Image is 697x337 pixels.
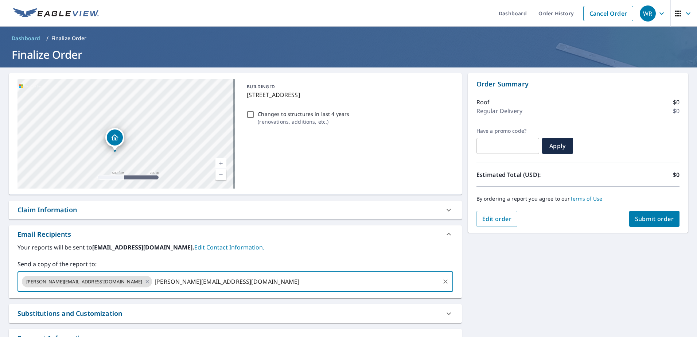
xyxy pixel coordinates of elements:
[258,118,349,125] p: ( renovations, additions, etc. )
[247,90,450,99] p: [STREET_ADDRESS]
[12,35,40,42] span: Dashboard
[673,170,680,179] p: $0
[482,215,512,223] span: Edit order
[22,276,152,287] div: [PERSON_NAME][EMAIL_ADDRESS][DOMAIN_NAME]
[17,229,71,239] div: Email Recipients
[92,243,194,251] b: [EMAIL_ADDRESS][DOMAIN_NAME].
[640,5,656,22] div: WR
[476,128,539,134] label: Have a promo code?
[9,225,462,243] div: Email Recipients
[476,195,680,202] p: By ordering a report you agree to our
[673,98,680,106] p: $0
[476,98,490,106] p: Roof
[570,195,603,202] a: Terms of Use
[9,201,462,219] div: Claim Information
[548,142,567,150] span: Apply
[629,211,680,227] button: Submit order
[476,106,522,115] p: Regular Delivery
[673,106,680,115] p: $0
[583,6,633,21] a: Cancel Order
[17,309,122,318] div: Substitutions and Customization
[13,8,99,19] img: EV Logo
[476,170,578,179] p: Estimated Total (USD):
[17,205,77,215] div: Claim Information
[247,84,275,90] p: BUILDING ID
[9,304,462,323] div: Substitutions and Customization
[635,215,674,223] span: Submit order
[9,47,688,62] h1: Finalize Order
[17,243,453,252] label: Your reports will be sent to
[46,34,48,43] li: /
[476,211,518,227] button: Edit order
[542,138,573,154] button: Apply
[258,110,349,118] p: Changes to structures in last 4 years
[215,169,226,180] a: Current Level 16, Zoom Out
[51,35,87,42] p: Finalize Order
[440,276,451,287] button: Clear
[17,260,453,268] label: Send a copy of the report to:
[194,243,264,251] a: EditContactInfo
[105,128,124,151] div: Dropped pin, building 1, Residential property, 14972 Tamiami Trl North Port, FL 34287
[22,278,147,285] span: [PERSON_NAME][EMAIL_ADDRESS][DOMAIN_NAME]
[476,79,680,89] p: Order Summary
[215,158,226,169] a: Current Level 16, Zoom In
[9,32,688,44] nav: breadcrumb
[9,32,43,44] a: Dashboard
